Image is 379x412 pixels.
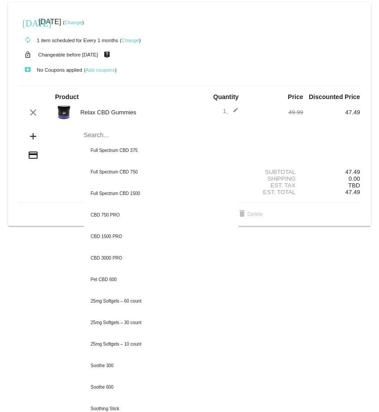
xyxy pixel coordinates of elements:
mat-icon: credit_card [28,150,38,160]
div: CBD 750 PRO [84,204,239,226]
div: Subtotal [247,169,303,175]
div: Soothe 300 [84,355,239,377]
small: ( ) [120,38,141,43]
div: Est. Total [247,189,303,195]
strong: Quantity [213,93,239,100]
div: Full Spectrum CBD 750 [84,161,239,183]
mat-icon: add [28,131,38,142]
small: ( ) [63,20,84,25]
strong: Price [288,93,303,100]
span: 47.49 [345,189,360,195]
div: Est. Tax [247,182,303,189]
div: Full Spectrum CBD 1500 [84,183,239,204]
small: 1 item scheduled for Every 1 months [19,38,118,43]
div: 25mg Softgels – 10 count [84,334,239,355]
div: 47.49 [303,169,360,175]
mat-icon: live_help [102,49,112,61]
div: 47.49 [303,109,360,116]
mat-icon: lock_open [22,49,33,61]
small: ( ) [84,67,117,73]
strong: Product [55,93,79,100]
input: Search... [84,132,239,139]
div: Pet CBD 600 [84,269,239,291]
div: Shipping [247,175,303,182]
span: TBD [348,182,360,189]
mat-icon: edit [228,107,238,118]
div: 25mg Softgels – 30 count [84,312,239,334]
span: [DATE] [38,18,61,26]
a: Change [122,38,139,43]
div: CBD 3000 PRO [84,247,239,269]
div: CBD 1500 PRO [84,226,239,247]
div: Full Spectrum CBD 375 [84,140,239,161]
div: Soothe 600 [84,377,239,398]
a: Change [64,20,82,25]
small: Changeable before [DATE] [38,52,98,57]
mat-icon: local_play [22,65,33,75]
mat-icon: delete [237,209,247,220]
img: Relax-gummy-web.png [55,103,73,121]
button: Delete [230,206,270,222]
mat-icon: clear [28,107,38,118]
strong: Discounted Price [309,93,360,100]
a: Add coupons [85,67,115,73]
mat-icon: [DATE] [22,17,33,28]
span: 1 [223,108,238,114]
div: 25mg Softgels – 60 count [84,291,239,312]
span: 0.00 [349,175,360,182]
div: 49.99 [247,109,303,116]
span: Delete [237,211,263,217]
mat-icon: autorenew [22,35,33,46]
small: No Coupons applied [19,67,82,73]
div: Relax CBD Gummies [76,109,189,116]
